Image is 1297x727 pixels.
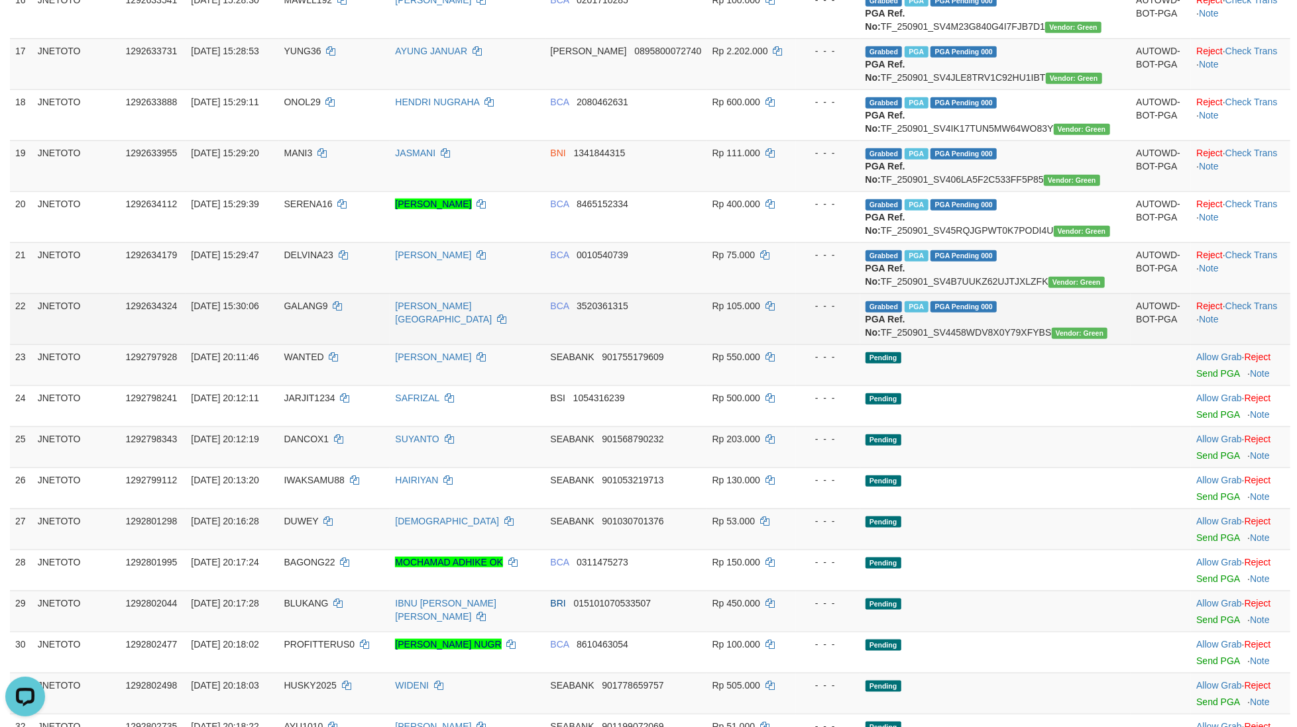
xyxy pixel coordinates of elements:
[284,680,337,691] span: HUSKY2025
[191,434,258,444] span: [DATE] 20:12:19
[1196,614,1239,625] a: Send PGA
[551,434,594,444] span: SEABANK
[395,639,501,650] a: [PERSON_NAME] NUGR
[602,352,663,362] span: Copy 901755179609 to clipboard
[866,557,901,569] span: Pending
[10,632,32,673] td: 30
[191,352,258,362] span: [DATE] 20:11:46
[125,557,177,567] span: 1292801995
[1225,148,1278,158] a: Check Trans
[191,97,258,107] span: [DATE] 15:29:11
[1191,550,1290,591] td: ·
[10,467,32,509] td: 26
[1196,434,1241,444] a: Allow Grab
[551,250,569,260] span: BCA
[801,473,855,487] div: - - -
[395,557,503,567] a: MOCHAMAD ADHIKE OK
[1199,59,1219,70] a: Note
[577,301,628,311] span: Copy 3520361315 to clipboard
[191,393,258,403] span: [DATE] 20:12:11
[10,242,32,293] td: 21
[191,250,258,260] span: [DATE] 15:29:47
[1196,639,1244,650] span: ·
[712,393,760,403] span: Rp 500.000
[1196,598,1244,608] span: ·
[930,250,997,262] span: PGA Pending
[866,250,903,262] span: Grabbed
[634,46,701,56] span: Copy 0895800072740 to clipboard
[801,597,855,610] div: - - -
[1131,38,1191,89] td: AUTOWD-BOT-PGA
[866,640,901,651] span: Pending
[395,598,496,622] a: IBNU [PERSON_NAME] [PERSON_NAME]
[551,639,569,650] span: BCA
[551,97,569,107] span: BCA
[1225,97,1278,107] a: Check Trans
[191,680,258,691] span: [DATE] 20:18:03
[801,44,855,58] div: - - -
[1196,199,1223,209] a: Reject
[1196,516,1241,526] a: Allow Grab
[577,97,628,107] span: Copy 2080462631 to clipboard
[10,191,32,242] td: 20
[930,301,997,313] span: PGA Pending
[125,434,177,444] span: 1292798343
[930,199,997,211] span: PGA Pending
[284,434,329,444] span: DANCOX1
[551,301,569,311] span: BCA
[602,475,663,485] span: Copy 901053219713 to clipboard
[125,199,177,209] span: 1292634112
[712,148,760,158] span: Rp 111.000
[577,199,628,209] span: Copy 8465152334 to clipboard
[1196,393,1241,403] a: Allow Grab
[1196,434,1244,444] span: ·
[1044,175,1100,186] span: Vendor URL: https://service4.1velocity.biz
[1196,450,1239,461] a: Send PGA
[866,110,905,134] b: PGA Ref. No:
[284,199,333,209] span: SERENA16
[574,598,651,608] span: Copy 015101070533507 to clipboard
[801,146,855,160] div: - - -
[602,680,663,691] span: Copy 901778659757 to clipboard
[191,598,258,608] span: [DATE] 20:17:28
[284,557,335,567] span: BAGONG22
[1196,352,1244,362] span: ·
[1196,532,1239,543] a: Send PGA
[10,344,32,385] td: 23
[5,5,45,45] button: Open LiveChat chat widget
[866,148,903,160] span: Grabbed
[801,95,855,109] div: - - -
[1191,38,1290,89] td: · ·
[860,38,1131,89] td: TF_250901_SV4JLE8TRV1C92HU1IBT
[1196,475,1241,485] a: Allow Grab
[801,432,855,446] div: - - -
[573,393,625,403] span: Copy 1054316239 to clipboard
[125,393,177,403] span: 1292798241
[574,148,626,158] span: Copy 1341844315 to clipboard
[1191,673,1290,714] td: ·
[1191,426,1290,467] td: ·
[712,434,760,444] span: Rp 203.000
[1196,250,1223,260] a: Reject
[1196,97,1223,107] a: Reject
[930,97,997,109] span: PGA Pending
[1245,680,1271,691] a: Reject
[1191,509,1290,550] td: ·
[125,516,177,526] span: 1292801298
[395,393,439,403] a: SAFRIZAL
[1196,409,1239,420] a: Send PGA
[866,434,901,446] span: Pending
[1199,314,1219,324] a: Note
[905,46,928,58] span: Marked by auowahyu
[191,516,258,526] span: [DATE] 20:16:28
[125,352,177,362] span: 1292797928
[125,680,177,691] span: 1292802498
[10,140,32,191] td: 19
[1196,368,1239,379] a: Send PGA
[191,639,258,650] span: [DATE] 20:18:02
[10,509,32,550] td: 27
[712,639,760,650] span: Rp 100.000
[551,557,569,567] span: BCA
[395,680,429,691] a: WIDENI
[866,352,901,363] span: Pending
